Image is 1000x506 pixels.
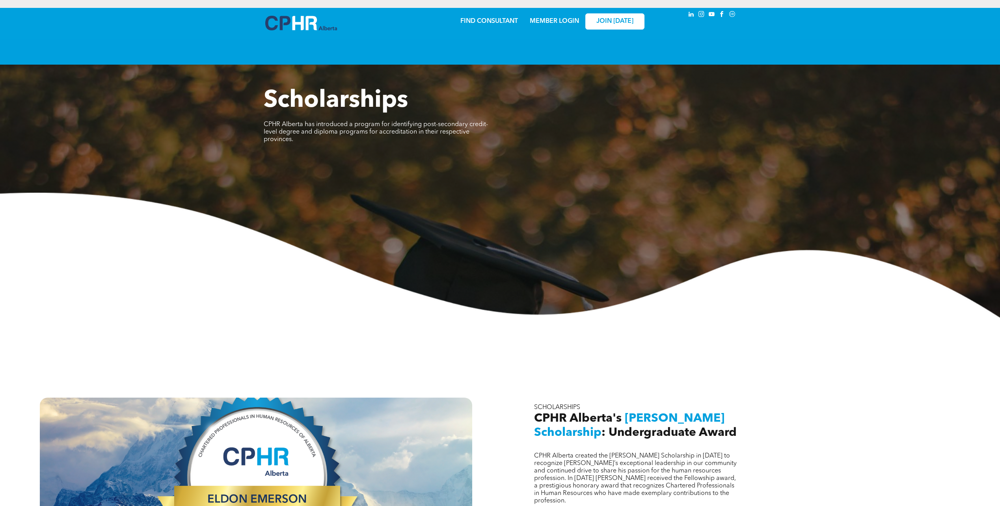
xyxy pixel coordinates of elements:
[534,453,737,504] span: CPHR Alberta created the [PERSON_NAME] Scholarship in [DATE] to recognize [PERSON_NAME]’s excepti...
[585,13,644,30] a: JOIN [DATE]
[265,16,337,30] img: A blue and white logo for cp alberta
[697,10,706,20] a: instagram
[601,427,737,439] span: : Undergraduate Award
[264,121,488,143] span: CPHR Alberta has introduced a program for identifying post-secondary credit-level degree and dipl...
[596,18,633,25] span: JOIN [DATE]
[264,89,408,113] span: Scholarships
[534,404,580,411] span: SCHOLARSHIPS
[687,10,696,20] a: linkedin
[534,413,724,439] span: [PERSON_NAME] Scholarship
[534,413,622,424] span: CPHR Alberta's
[718,10,726,20] a: facebook
[708,10,716,20] a: youtube
[728,10,737,20] a: Social network
[530,18,579,24] a: MEMBER LOGIN
[460,18,518,24] a: FIND CONSULTANT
